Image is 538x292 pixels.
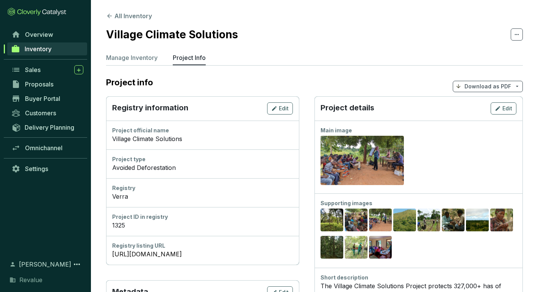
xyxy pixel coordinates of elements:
[8,92,87,105] a: Buyer Portal
[321,199,516,207] div: Supporting images
[106,53,158,62] p: Manage Inventory
[502,105,512,112] span: Edit
[25,45,52,53] span: Inventory
[8,78,87,91] a: Proposals
[112,213,293,221] div: Project ID in registry
[25,80,53,88] span: Proposals
[8,107,87,119] a: Customers
[8,162,87,175] a: Settings
[464,83,511,90] p: Download as PDF
[8,63,87,76] a: Sales
[267,102,293,115] button: Edit
[491,102,516,115] button: Edit
[25,66,41,74] span: Sales
[112,155,293,163] div: Project type
[112,192,293,201] div: Verra
[321,127,516,134] div: Main image
[321,102,374,115] p: Project details
[106,27,238,42] h2: Village Climate Solutions
[106,77,161,87] h2: Project info
[25,165,48,173] span: Settings
[173,53,206,62] p: Project Info
[112,127,293,134] div: Project official name
[19,260,71,269] span: [PERSON_NAME]
[7,42,87,55] a: Inventory
[112,242,293,250] div: Registry listing URL
[8,141,87,154] a: Omnichannel
[19,275,42,284] span: Revalue
[25,31,53,38] span: Overview
[279,105,289,112] span: Edit
[112,102,188,115] p: Registry information
[25,109,56,117] span: Customers
[106,11,152,20] button: All Inventory
[321,274,516,281] div: Short description
[112,184,293,192] div: Registry
[112,221,293,230] div: 1325
[112,250,293,259] a: [URL][DOMAIN_NAME]
[25,144,63,152] span: Omnichannel
[112,134,293,143] div: Village Climate Solutions
[8,121,87,133] a: Delivery Planning
[25,124,74,131] span: Delivery Planning
[112,163,293,172] div: Avoided Deforestation
[8,28,87,41] a: Overview
[25,95,60,102] span: Buyer Portal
